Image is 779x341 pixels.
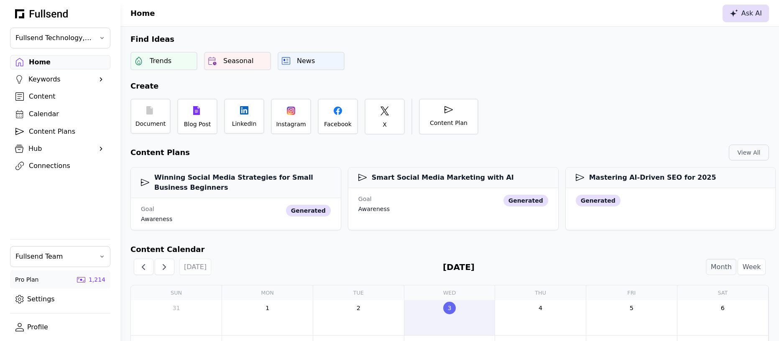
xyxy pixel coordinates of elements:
div: Facebook [324,120,352,128]
div: Seasonal [223,56,253,66]
a: September 2, 2025 [352,302,365,314]
a: Tuesday [353,285,364,300]
a: Friday [627,285,636,300]
td: September 6, 2025 [677,300,768,335]
button: Week [738,259,766,275]
td: September 5, 2025 [586,300,677,335]
div: Content Plan [430,119,467,127]
a: Calendar [10,107,110,121]
a: Connections [10,159,110,173]
div: Trends [150,56,171,66]
div: LinkedIn [232,120,257,128]
div: Content [29,92,105,102]
a: September 6, 2025 [716,302,729,314]
a: September 1, 2025 [261,302,274,314]
h1: Home [130,8,155,19]
button: Fullsend Technology, Inc. [10,28,110,48]
div: News [297,56,315,66]
div: Document [135,120,166,128]
div: Pro Plan [15,275,38,284]
span: Fullsend Technology, Inc. [15,33,93,43]
div: generated [503,195,548,206]
div: Hub [28,144,92,154]
button: Ask AI [723,5,769,22]
div: generated [576,195,621,206]
div: Ask AI [730,8,762,18]
td: September 2, 2025 [313,300,404,335]
h2: [DATE] [443,261,475,273]
td: September 1, 2025 [222,300,313,335]
td: September 4, 2025 [495,300,586,335]
button: [DATE] [179,259,212,275]
h2: Find Ideas [120,33,779,45]
a: Settings [10,292,110,306]
div: awareness [141,215,172,223]
h3: Smart Social Media Marketing with AI [358,173,514,183]
a: Saturday [718,285,728,300]
div: Connections [29,161,105,171]
div: Calendar [29,109,105,119]
div: Blog Post [184,120,211,128]
a: September 3, 2025 [443,302,456,314]
div: Goal [358,195,390,203]
td: September 3, 2025 [404,300,495,335]
div: Goal [141,205,172,213]
a: Content Plans [10,125,110,139]
a: September 4, 2025 [534,302,547,314]
h3: Mastering AI-Driven SEO for 2025 [576,173,716,183]
button: Next Month [155,259,174,275]
a: Thursday [535,285,546,300]
div: 1,214 [89,275,105,284]
span: Fullsend Team [15,252,93,262]
div: generated [286,205,331,216]
a: Monday [261,285,274,300]
h2: Create [120,80,779,92]
div: Instagram [276,120,306,128]
div: awareness [358,205,390,213]
a: Content [10,89,110,104]
h3: Winning Social Media Strategies for Small Business Beginners [141,173,331,193]
button: Previous Month [134,259,153,275]
a: Home [10,55,110,69]
a: Sunday [171,285,182,300]
div: Home [29,57,105,67]
td: August 31, 2025 [131,300,222,335]
button: Month [706,259,736,275]
a: August 31, 2025 [170,302,183,314]
div: X [383,120,387,129]
button: View All [729,145,769,160]
a: September 5, 2025 [625,302,638,314]
a: Profile [10,320,110,334]
div: View All [736,148,762,157]
div: Keywords [28,74,92,84]
h2: Content Plans [130,147,190,158]
a: Wednesday [443,285,456,300]
div: Content Plans [29,127,105,137]
h2: Content Calendar [130,244,769,255]
button: Fullsend Team [10,246,110,267]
